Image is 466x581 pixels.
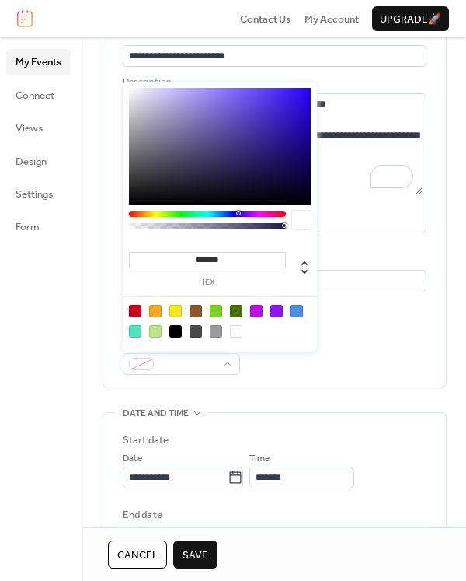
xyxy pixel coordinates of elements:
span: Design [16,154,47,170]
button: Upgrade🚀 [372,6,449,31]
span: Time [249,527,270,542]
div: #B8E986 [149,325,162,338]
div: Start date [123,432,169,448]
span: Time [249,451,270,467]
div: Description [123,75,423,90]
span: Form [16,219,40,235]
div: #417505 [230,305,242,317]
span: Save [183,548,208,563]
div: #4A90E2 [290,305,303,317]
span: Contact Us [240,12,291,27]
span: Date [123,451,142,467]
span: Upgrade 🚀 [380,12,441,27]
div: #F8E71C [169,305,182,317]
a: Views [6,115,71,140]
span: Date [123,527,142,542]
label: hex [129,278,286,287]
div: #000000 [169,325,182,338]
div: #D0021B [129,305,141,317]
a: Connect [6,82,71,107]
div: End date [123,507,162,523]
a: Contact Us [240,11,291,26]
a: Settings [6,181,71,206]
span: My Account [304,12,359,27]
img: logo [17,10,33,27]
span: Settings [16,187,53,202]
button: Save [173,541,217,569]
button: Cancel [108,541,167,569]
span: Date and time [123,406,189,422]
span: Cancel [117,548,158,563]
div: #FFFFFF [230,325,242,338]
a: My Account [304,11,359,26]
a: Form [6,214,71,239]
div: #4A4A4A [190,325,202,338]
div: #7ED321 [210,305,222,317]
a: My Events [6,49,71,74]
div: #F5A623 [149,305,162,317]
div: #BD10E0 [250,305,263,317]
div: #8B572A [190,305,202,317]
div: #9B9B9B [210,325,222,338]
span: My Events [16,54,61,70]
div: #50E3C2 [129,325,141,338]
span: Connect [16,88,54,103]
span: Views [16,121,43,136]
a: Design [6,149,71,173]
div: Title [123,26,423,42]
div: #9013FE [270,305,283,317]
